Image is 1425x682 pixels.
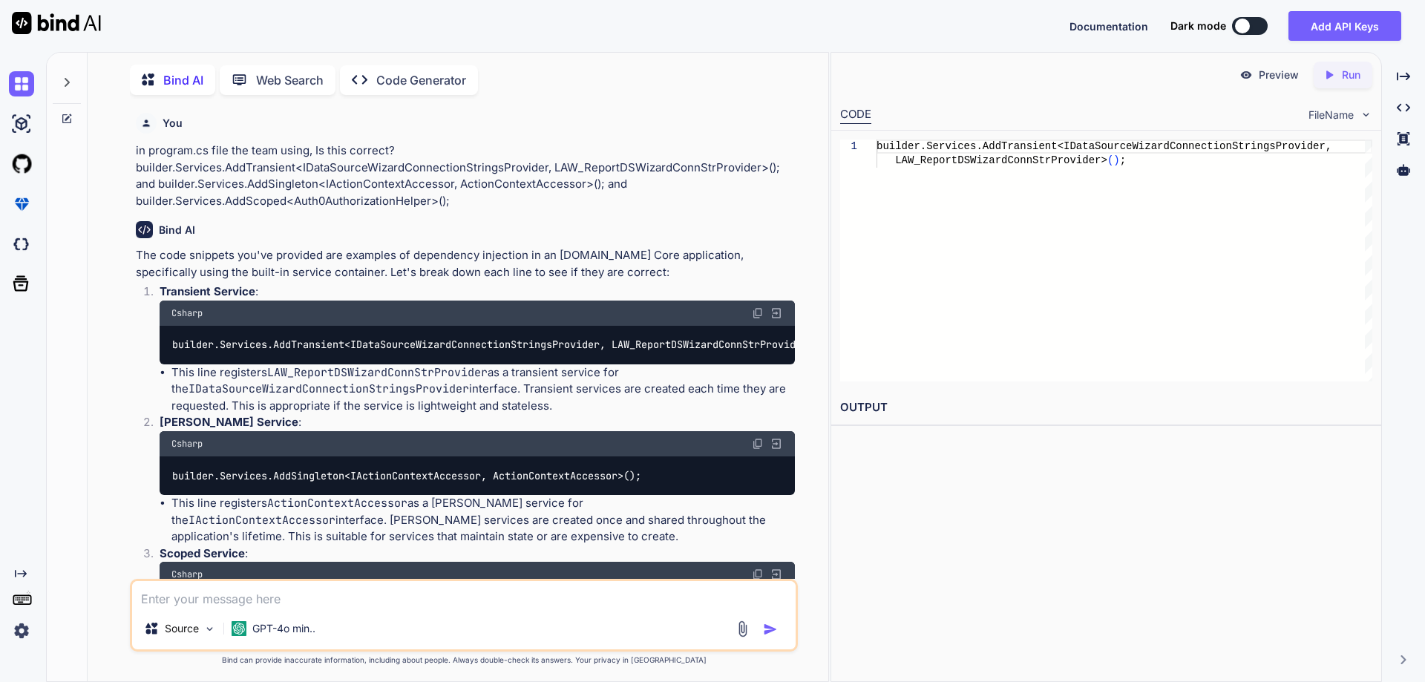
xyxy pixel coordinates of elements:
[9,151,34,177] img: githubLight
[1239,68,1253,82] img: preview
[752,307,764,319] img: copy
[1119,154,1125,166] span: ;
[171,337,833,353] code: builder.Services.AddTransient<IDataSourceWizardConnectionStringsProvider, LAW_ReportDSWizardConnS...
[160,414,795,431] p: :
[160,284,255,298] strong: Transient Service
[12,12,101,34] img: Bind AI
[1342,68,1360,82] p: Run
[9,232,34,257] img: darkCloudIdeIcon
[831,390,1381,425] h2: OUTPUT
[1069,20,1148,33] span: Documentation
[1288,11,1401,41] button: Add API Keys
[160,283,795,301] p: :
[1170,140,1331,152] span: ConnectionStringsProvider,
[1170,19,1226,33] span: Dark mode
[136,247,795,281] p: The code snippets you've provided are examples of dependency injection in an [DOMAIN_NAME] Core a...
[171,307,203,319] span: Csharp
[376,71,466,89] p: Code Generator
[159,223,195,237] h6: Bind AI
[1308,108,1354,122] span: FileName
[877,140,1170,152] span: builder.Services.AddTransient<IDataSourceWizard
[160,546,245,560] strong: Scoped Service
[895,154,1107,166] span: LAW_ReportDSWizardConnStrProvider>
[734,620,751,637] img: attachment
[840,140,857,154] div: 1
[189,381,469,396] code: IDataSourceWizardConnectionStringsProvider
[267,365,488,380] code: LAW_ReportDSWizardConnStrProvider
[171,568,203,580] span: Csharp
[160,545,795,563] p: :
[752,568,764,580] img: copy
[9,71,34,96] img: chat
[203,623,216,635] img: Pick Models
[1360,108,1372,121] img: chevron down
[189,513,335,528] code: IActionContextAccessor
[171,364,795,415] li: This line registers as a transient service for the interface. Transient services are created each...
[840,106,871,124] div: CODE
[171,495,795,545] li: This line registers as a [PERSON_NAME] service for the interface. [PERSON_NAME] services are crea...
[256,71,324,89] p: Web Search
[165,621,199,636] p: Source
[770,437,783,450] img: Open in Browser
[171,468,643,484] code: builder.Services.AddSingleton<IActionContextAccessor, ActionContextAccessor>();
[1069,19,1148,34] button: Documentation
[752,438,764,450] img: copy
[770,568,783,581] img: Open in Browser
[9,618,34,643] img: settings
[232,621,246,636] img: GPT-4o mini
[770,306,783,320] img: Open in Browser
[163,116,183,131] h6: You
[267,496,407,511] code: ActionContextAccessor
[1107,154,1113,166] span: (
[252,621,315,636] p: GPT-4o min..
[1113,154,1119,166] span: )
[130,655,798,666] p: Bind can provide inaccurate information, including about people. Always double-check its answers....
[9,191,34,217] img: premium
[763,622,778,637] img: icon
[163,71,203,89] p: Bind AI
[171,438,203,450] span: Csharp
[160,415,298,429] strong: [PERSON_NAME] Service
[9,111,34,137] img: ai-studio
[1259,68,1299,82] p: Preview
[136,142,795,209] p: in program.cs file the team using, Is this correct? builder.Services.AddTransient<IDataSourceWiza...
